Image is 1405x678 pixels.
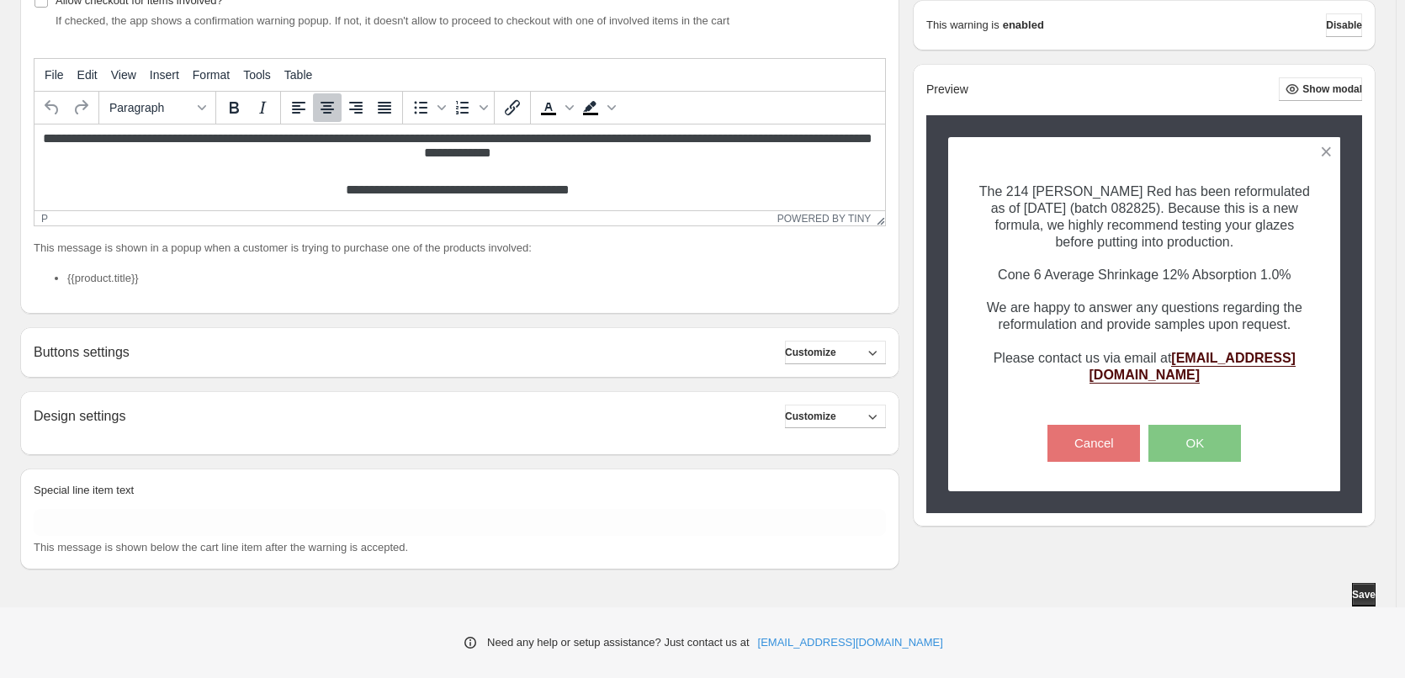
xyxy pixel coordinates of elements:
[77,68,98,82] span: Edit
[342,93,370,122] button: Align right
[498,93,527,122] button: Insert/edit link
[1302,82,1362,96] span: Show modal
[220,93,248,122] button: Bold
[978,350,1312,384] p: Please contact us via email at
[313,93,342,122] button: Align center
[926,82,968,97] h2: Preview
[1148,425,1241,462] button: OK
[243,68,271,82] span: Tools
[34,344,130,360] h2: Buttons settings
[1047,425,1140,462] button: Cancel
[978,183,1312,251] p: The 214 [PERSON_NAME] Red has been reformulated as of [DATE] (batch 082825). Because this is a ne...
[1352,588,1376,601] span: Save
[1326,19,1362,32] span: Disable
[38,93,66,122] button: Undo
[41,213,48,225] div: p
[406,93,448,122] div: Bullet list
[1090,351,1296,384] a: [EMAIL_ADDRESS][DOMAIN_NAME]
[785,405,886,428] button: Customize
[7,7,844,144] body: Rich Text Area. Press ALT-0 for help.
[370,93,399,122] button: Justify
[56,14,729,27] span: If checked, the app shows a confirmation warning popup. If not, it doesn't allow to proceed to ch...
[534,93,576,122] div: Text color
[448,93,490,122] div: Numbered list
[34,484,134,496] span: Special line item text
[193,68,230,82] span: Format
[150,68,179,82] span: Insert
[871,211,885,225] div: Resize
[66,93,95,122] button: Redo
[34,408,125,424] h2: Design settings
[785,410,836,423] span: Customize
[34,541,408,554] span: This message is shown below the cart line item after the warning is accepted.
[109,101,192,114] span: Paragraph
[978,299,1312,333] p: We are happy to answer any questions regarding the reformulation and provide samples upon request.
[45,68,64,82] span: File
[284,68,312,82] span: Table
[284,93,313,122] button: Align left
[758,634,943,651] a: [EMAIL_ADDRESS][DOMAIN_NAME]
[1279,77,1362,101] button: Show modal
[34,240,886,257] p: This message is shown in a popup when a customer is trying to purchase one of the products involved:
[926,17,999,34] p: This warning is
[248,93,277,122] button: Italic
[34,124,885,210] iframe: Rich Text Area
[1326,13,1362,37] button: Disable
[111,68,136,82] span: View
[785,346,836,359] span: Customize
[1003,17,1044,34] strong: enabled
[785,341,886,364] button: Customize
[67,270,886,287] li: {{product.title}}
[777,213,872,225] a: Powered by Tiny
[1352,583,1376,606] button: Save
[978,267,1312,283] p: Cone 6 Average Shrinkage 12% Absorption 1.0%
[576,93,618,122] div: Background color
[103,93,212,122] button: Formats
